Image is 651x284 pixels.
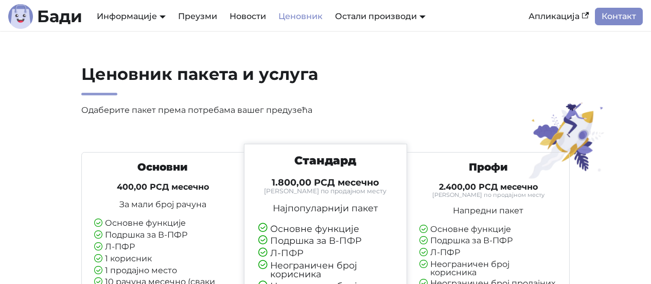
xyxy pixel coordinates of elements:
img: Ценовник пакета и услуга [522,102,611,179]
a: Ценовник [272,8,329,25]
small: [PERSON_NAME] по продајном месту [258,188,393,194]
li: 1 продајно место [94,266,232,276]
li: Основне функције [419,225,557,235]
li: Л-ПФР [94,243,232,252]
a: Остали производи [335,11,426,21]
h2: Ценовник пакета и услуга [81,64,407,95]
li: 1 корисник [94,255,232,264]
small: [PERSON_NAME] по продајном месту [419,192,557,198]
li: Основне функције [258,224,393,234]
h4: 1.800,00 РСД месечно [258,177,393,188]
a: Апликација [522,8,595,25]
li: Подршка за В-ПФР [94,231,232,240]
li: Неограничен број корисника [419,260,557,277]
p: За мали број рачуна [94,201,232,209]
li: Л-ПФР [258,248,393,258]
a: Преузми [172,8,223,25]
p: Напредни пакет [419,207,557,215]
h3: Профи [419,161,557,174]
p: Одаберите пакет према потребама вашег предузећа [81,104,407,117]
h4: 2.400,00 РСД месечно [419,182,557,192]
h3: Стандард [258,154,393,168]
img: Лого [8,4,33,29]
li: Л-ПФР [419,248,557,258]
li: Неограничен број корисника [258,261,393,279]
p: Најпопуларнији пакет [258,204,393,213]
li: Подршка за В-ПФР [258,236,393,246]
a: Контакт [595,8,643,25]
li: Основне функције [94,219,232,228]
h4: 400,00 РСД месечно [94,182,232,192]
h3: Основни [94,161,232,174]
a: ЛогоБади [8,4,82,29]
b: Бади [37,8,82,25]
a: Информације [97,11,166,21]
li: Подршка за В-ПФР [419,237,557,246]
a: Новости [223,8,272,25]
